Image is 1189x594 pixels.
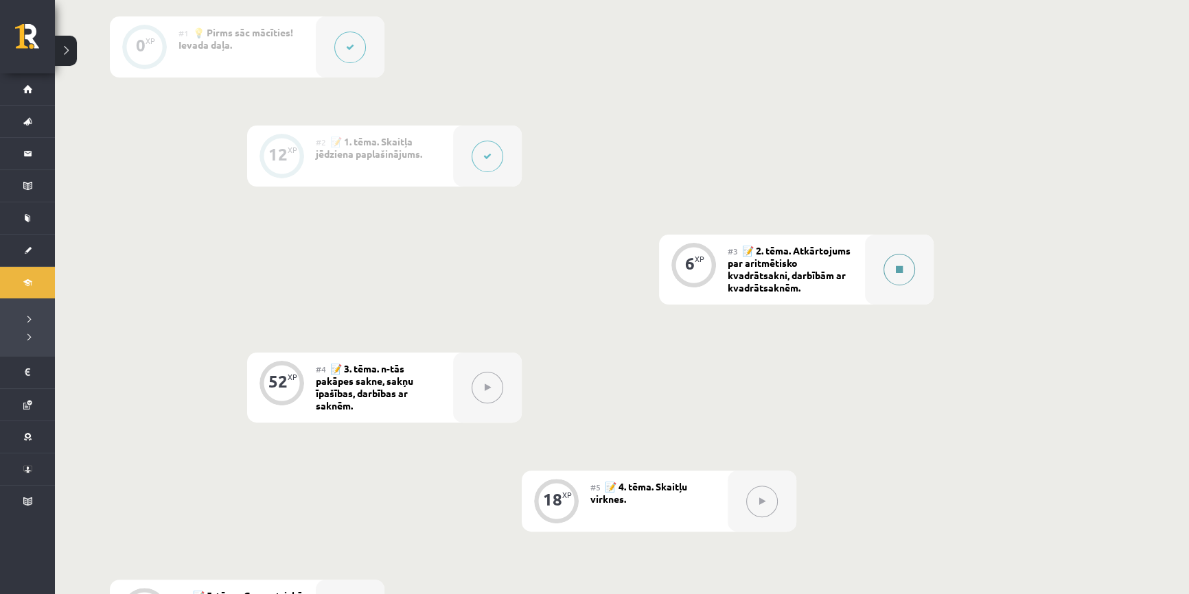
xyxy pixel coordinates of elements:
[543,493,562,506] div: 18
[316,362,413,412] span: 📝 3. tēma. n-tās pakāpes sakne, sakņu īpašības, darbības ar saknēm.
[728,246,738,257] span: #3
[728,244,851,294] span: 📝 2. tēma. Atkārtojums par aritmētisko kvadrātsakni, darbībām ar kvadrātsaknēm.
[288,373,297,381] div: XP
[146,37,155,45] div: XP
[15,24,55,58] a: Rīgas 1. Tālmācības vidusskola
[316,136,326,147] span: #2
[288,146,297,154] div: XP
[268,148,288,161] div: 12
[268,375,288,388] div: 52
[695,255,704,263] div: XP
[685,257,695,270] div: 6
[136,39,146,51] div: 0
[178,26,293,51] span: 💡 Pirms sāc mācīties! Ievada daļa.
[178,27,189,38] span: #1
[590,482,601,492] span: #5
[316,364,326,375] span: #4
[316,135,422,160] span: 📝 1. tēma. Skaitļa jēdziena paplašinājums.
[590,480,687,505] span: 📝 4. tēma. Skaitļu virknes.
[562,491,572,499] div: XP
